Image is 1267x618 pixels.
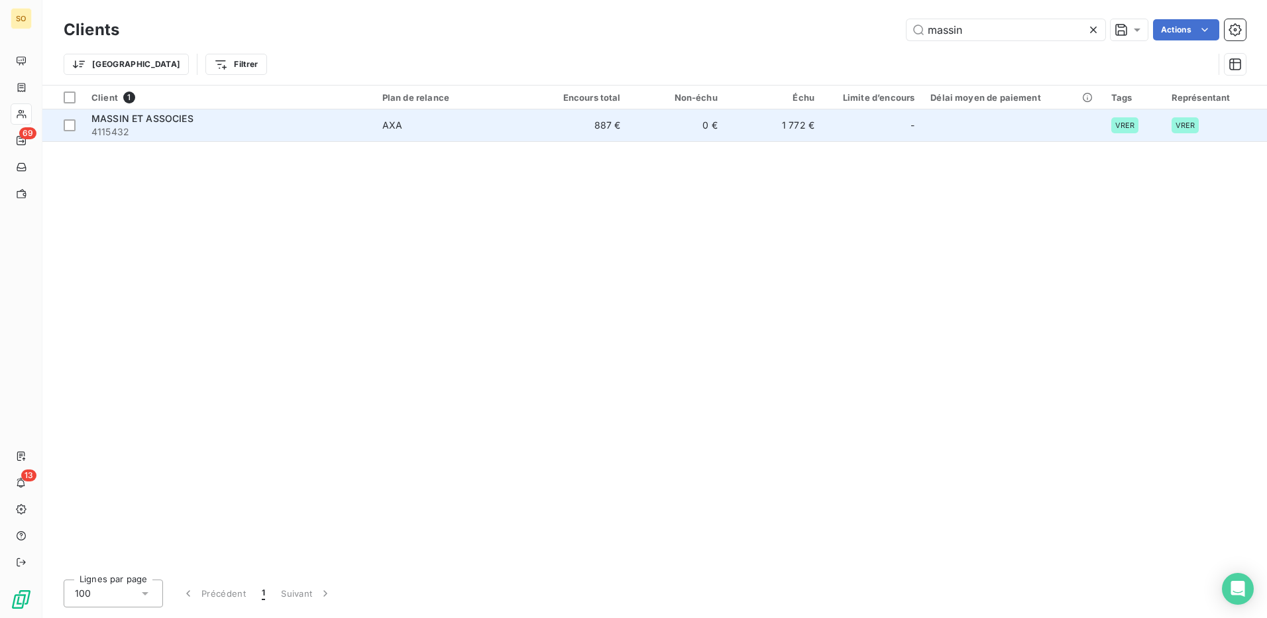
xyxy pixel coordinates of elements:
span: VRER [1176,121,1195,129]
h3: Clients [64,18,119,42]
input: Rechercher [907,19,1105,40]
span: 1 [123,92,135,103]
span: MASSIN ET ASSOCIES [91,113,193,124]
button: Actions [1153,19,1219,40]
button: Suivant [273,580,340,607]
div: SO [11,8,32,29]
button: Précédent [174,580,254,607]
div: Plan de relance [382,92,524,103]
div: Encours total [539,92,620,103]
span: - [910,119,914,132]
div: Non-échu [637,92,718,103]
span: 4115432 [91,125,366,139]
td: 1 772 € [726,109,822,141]
div: Délai moyen de paiement [930,92,1095,103]
span: VRER [1115,121,1135,129]
td: 887 € [531,109,628,141]
span: 100 [75,587,91,600]
button: 1 [254,580,273,607]
span: Client [91,92,118,103]
img: Logo LeanPay [11,589,32,610]
span: 1 [262,587,265,600]
div: Tags [1111,92,1156,103]
td: 0 € [629,109,726,141]
div: AXA [382,119,402,132]
span: 13 [21,469,36,481]
div: Représentant [1172,92,1259,103]
span: 69 [19,127,36,139]
button: Filtrer [205,54,266,75]
button: [GEOGRAPHIC_DATA] [64,54,189,75]
div: Limite d’encours [830,92,914,103]
div: Open Intercom Messenger [1222,573,1254,605]
div: Échu [734,92,814,103]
